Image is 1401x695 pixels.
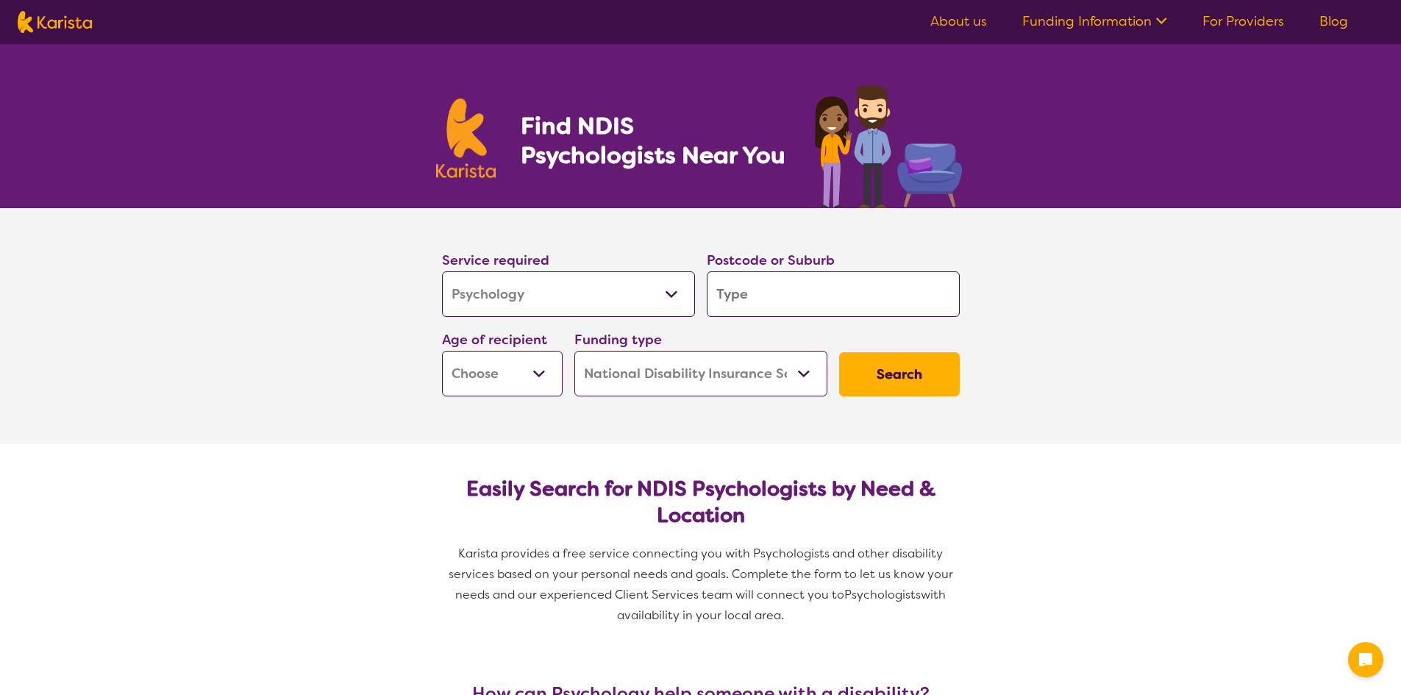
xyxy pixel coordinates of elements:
span: Karista provides a free service connecting you with Psychologists and other disability services b... [449,546,956,602]
label: Age of recipient [442,331,547,349]
span: Psychologists [844,587,921,602]
label: Funding type [574,331,662,349]
img: Karista logo [18,11,92,33]
a: Blog [1319,13,1348,30]
img: Karista logo [436,99,496,178]
a: Funding Information [1022,13,1167,30]
input: Type [707,271,960,317]
h2: Easily Search for NDIS Psychologists by Need & Location [454,476,948,529]
label: Postcode or Suburb [707,252,835,269]
a: About us [930,13,987,30]
h1: Find NDIS Psychologists Near You [521,111,793,170]
label: Service required [442,252,549,269]
img: psychology [810,79,966,208]
button: Search [839,352,960,396]
a: For Providers [1202,13,1284,30]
